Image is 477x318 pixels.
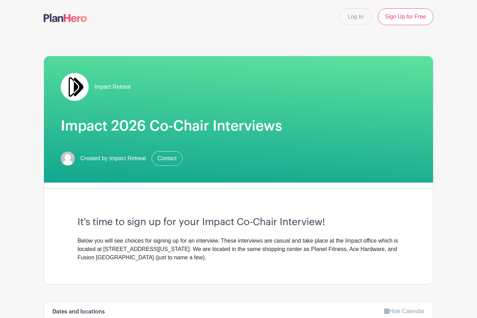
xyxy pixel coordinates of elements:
h1: Impact 2026 Co-Chair Interviews [61,118,416,134]
a: Hide Calendar [384,308,425,314]
img: default-ce2991bfa6775e67f084385cd625a349d9dcbb7a52a09fb2fda1e96e2d18dcdb.png [61,151,75,165]
a: Sign Up for Free [378,8,433,25]
img: logo-507f7623f17ff9eddc593b1ce0a138ce2505c220e1c5a4e2b4648c50719b7d32.svg [44,14,87,22]
div: Below you will see choices for signing up for an interview. These interviews are casual and take ... [78,237,399,262]
a: Log In [339,8,372,25]
h3: It's time to sign up for your Impact Co-Chair Interview! [78,216,399,228]
span: Impact Retreat [94,83,131,91]
h6: Dates and locations [52,309,105,315]
a: Contact [152,151,183,166]
img: Double%20Arrow%20Logo.jpg [61,73,89,101]
span: Created by Impact Retreat [80,154,146,163]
